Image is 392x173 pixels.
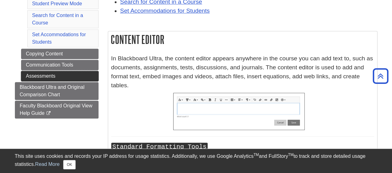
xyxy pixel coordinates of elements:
[371,72,390,80] a: Back to Top
[20,84,85,97] span: Blackboard Ultra and Original Comparison Chart
[20,103,92,116] span: Faculty Blackboard Original View Help Guide
[21,60,99,70] a: Communication Tools
[120,7,210,14] a: Set Accommodations for Students
[32,13,83,25] a: Search for Content in a Course
[21,71,99,81] a: Assessments
[15,153,377,169] div: This site uses cookies and records your IP address for usage statistics. Additionally, we use Goo...
[21,49,99,59] a: Copying Content
[15,82,99,100] a: Blackboard Ultra and Original Comparison Chart
[173,93,305,130] img: Text editor in Blackboard Ultra couse
[32,32,86,45] a: Set Accommodations for Students
[35,162,59,167] a: Read More
[46,111,51,115] i: This link opens in a new window
[111,54,374,90] p: In Blackboard Ultra, the content editor appears anywhere in the course you can add text to, such ...
[111,143,208,151] kbd: Standard Formatting Tools
[15,101,99,119] a: Faculty Blackboard Original View Help Guide
[288,153,293,157] sup: TM
[63,160,75,169] button: Close
[108,31,377,48] h2: Content Editor
[32,1,82,6] a: Student Preview Mode
[253,153,259,157] sup: TM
